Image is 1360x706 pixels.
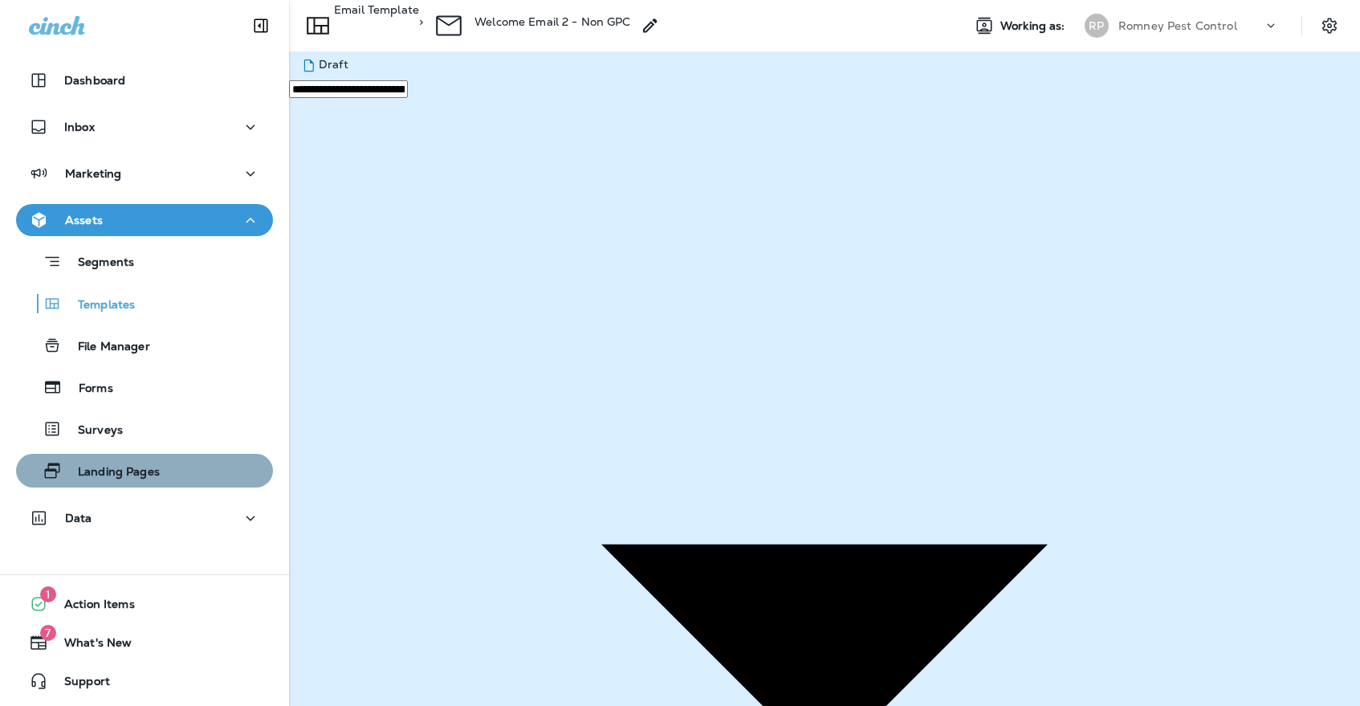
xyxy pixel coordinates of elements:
[16,287,273,320] button: Templates
[16,204,273,236] button: Assets
[16,502,273,534] button: Data
[16,665,273,697] button: Support
[65,512,92,524] p: Data
[16,588,273,620] button: 1Action Items
[62,255,134,271] p: Segments
[16,64,273,96] button: Dashboard
[48,675,110,694] span: Support
[474,15,631,28] p: Welcome Email 2 - Non GPC
[16,370,273,404] button: Forms
[65,214,103,226] p: Assets
[419,15,423,28] p: >
[16,111,273,143] button: Inbox
[16,157,273,190] button: Marketing
[62,465,160,480] p: Landing Pages
[16,329,273,362] button: File Manager
[238,10,283,42] button: Collapse Sidebar
[1085,14,1109,38] div: RP
[16,626,273,659] button: 7What's New
[65,167,121,180] p: Marketing
[1000,19,1069,33] span: Working as:
[1315,11,1344,40] button: Settings
[62,423,123,439] p: Surveys
[16,244,273,279] button: Segments
[334,3,419,40] p: Email Template
[16,412,273,446] button: Surveys
[64,74,125,87] p: Dashboard
[48,598,135,617] span: Action Items
[40,586,56,602] span: 1
[48,636,132,655] span: What's New
[64,120,95,133] p: Inbox
[40,625,56,641] span: 7
[62,298,135,313] p: Templates
[62,340,150,355] p: File Manager
[16,454,273,488] button: Landing Pages
[474,15,631,36] div: Welcome Email 2 - Non GPC
[1118,19,1237,32] p: Romney Pest Control
[63,382,113,397] p: Forms
[299,58,1350,74] div: Draft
